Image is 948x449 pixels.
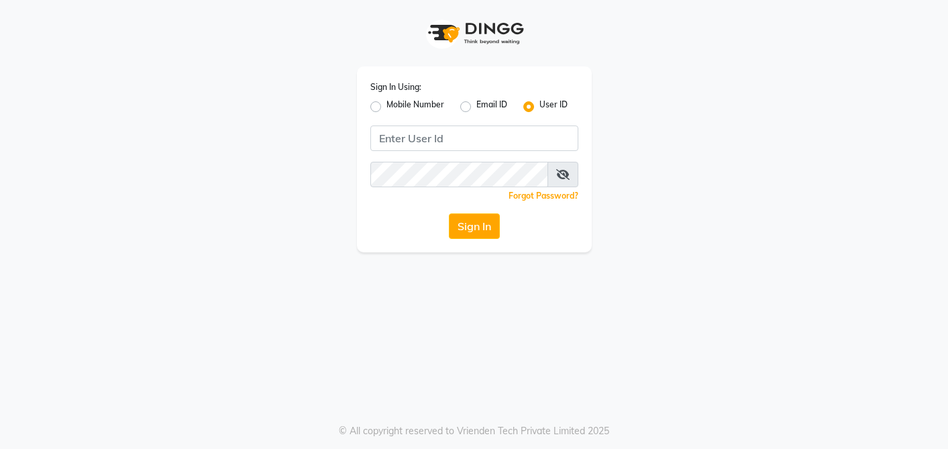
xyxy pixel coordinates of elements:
[539,99,568,115] label: User ID
[476,99,507,115] label: Email ID
[421,13,528,53] img: logo1.svg
[449,213,500,239] button: Sign In
[370,126,578,151] input: Username
[509,191,578,201] a: Forgot Password?
[370,81,421,93] label: Sign In Using:
[370,162,548,187] input: Username
[386,99,444,115] label: Mobile Number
